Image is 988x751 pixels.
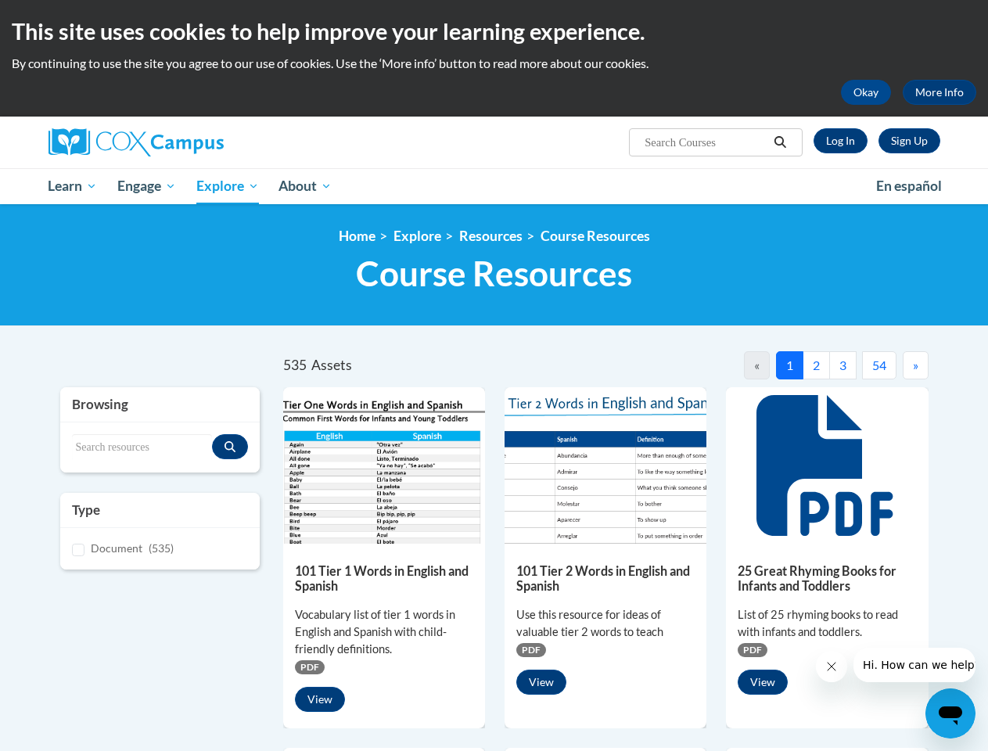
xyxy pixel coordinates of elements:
[12,16,976,47] h2: This site uses cookies to help improve your learning experience.
[212,434,248,459] button: Search resources
[91,541,142,555] span: Document
[643,133,768,152] input: Search Courses
[295,687,345,712] button: View
[541,228,650,244] a: Course Resources
[841,80,891,105] button: Okay
[913,358,918,372] span: »
[903,80,976,105] a: More Info
[738,606,916,641] div: List of 25 rhyming books to read with infants and toddlers.
[283,387,485,544] img: d35314be-4b7e-462d-8f95-b17e3d3bb747.pdf
[738,643,767,657] span: PDF
[516,563,695,594] h5: 101 Tier 2 Words in English and Spanish
[738,670,788,695] button: View
[505,387,706,544] img: 836e94b2-264a-47ae-9840-fb2574307f3b.pdf
[356,253,632,294] span: Course Resources
[72,434,212,461] input: Search resources
[149,541,174,555] span: (535)
[803,351,830,379] button: 2
[268,168,342,204] a: About
[516,643,546,657] span: PDF
[605,351,929,379] nav: Pagination Navigation
[283,357,307,373] span: 535
[459,228,523,244] a: Resources
[925,688,975,738] iframe: Button to launch messaging window
[816,651,847,682] iframe: Close message
[393,228,441,244] a: Explore
[72,501,248,519] h3: Type
[9,11,127,23] span: Hi. How can we help?
[738,563,916,594] h5: 25 Great Rhyming Books for Infants and Toddlers
[903,351,929,379] button: Next
[49,128,224,156] img: Cox Campus
[516,670,566,695] button: View
[876,178,942,194] span: En español
[853,648,975,682] iframe: Message from company
[768,133,792,152] button: Search
[516,606,695,641] div: Use this resource for ideas of valuable tier 2 words to teach
[814,128,868,153] a: Log In
[186,168,269,204] a: Explore
[829,351,857,379] button: 3
[878,128,940,153] a: Register
[339,228,375,244] a: Home
[72,395,248,414] h3: Browsing
[295,563,473,594] h5: 101 Tier 1 Words in English and Spanish
[107,168,186,204] a: Engage
[117,177,176,196] span: Engage
[12,55,976,72] p: By continuing to use the site you agree to our use of cookies. Use the ‘More info’ button to read...
[311,357,352,373] span: Assets
[48,177,97,196] span: Learn
[49,128,330,156] a: Cox Campus
[862,351,896,379] button: 54
[196,177,259,196] span: Explore
[866,170,952,203] a: En español
[37,168,952,204] div: Main menu
[295,660,325,674] span: PDF
[278,177,332,196] span: About
[38,168,108,204] a: Learn
[776,351,803,379] button: 1
[295,606,473,658] div: Vocabulary list of tier 1 words in English and Spanish with child-friendly definitions.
